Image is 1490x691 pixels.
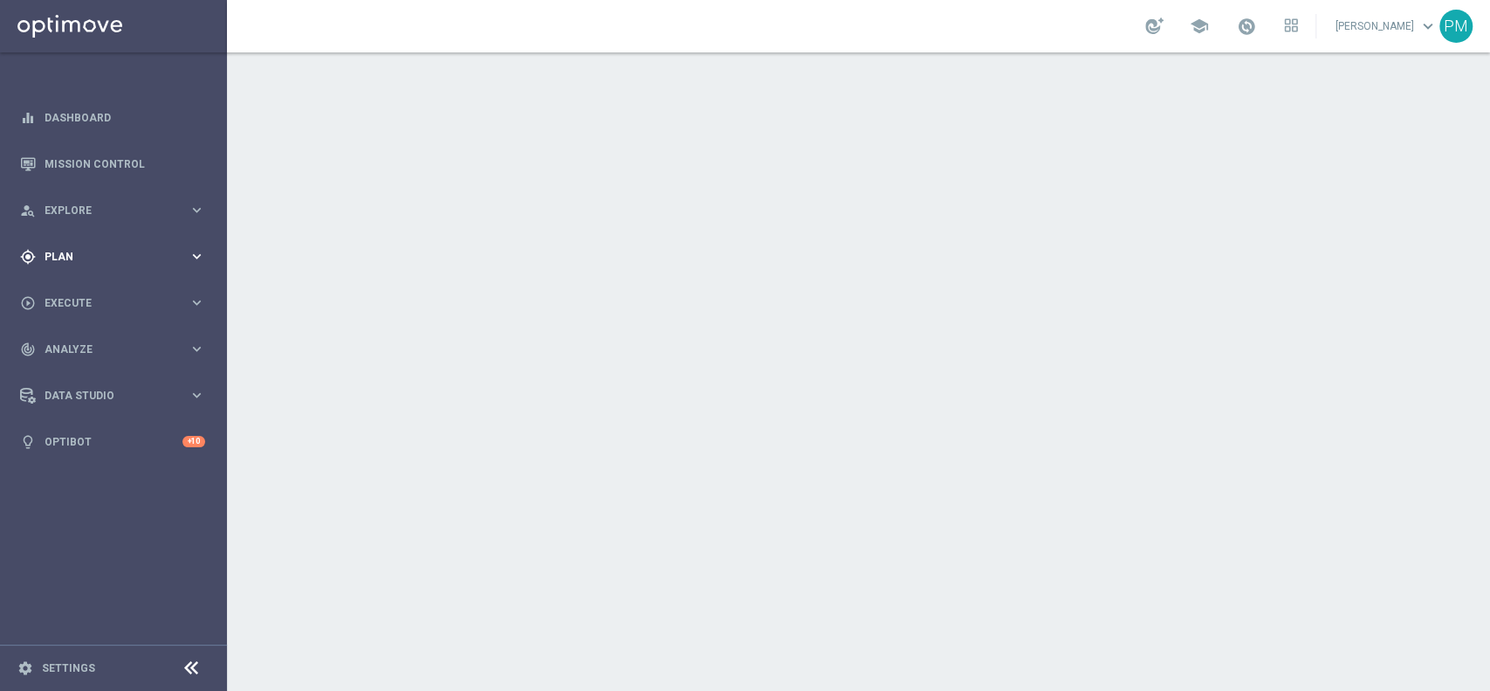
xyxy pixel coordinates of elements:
[17,660,33,676] i: settings
[19,250,206,264] button: gps_fixed Plan keyboard_arrow_right
[1334,13,1439,39] a: [PERSON_NAME]keyboard_arrow_down
[19,342,206,356] button: track_changes Analyze keyboard_arrow_right
[182,436,205,447] div: +10
[189,248,205,265] i: keyboard_arrow_right
[20,249,189,265] div: Plan
[20,141,205,187] div: Mission Control
[45,298,189,308] span: Execute
[45,94,205,141] a: Dashboard
[19,435,206,449] button: lightbulb Optibot +10
[20,249,36,265] i: gps_fixed
[20,342,189,357] div: Analyze
[189,294,205,311] i: keyboard_arrow_right
[189,202,205,218] i: keyboard_arrow_right
[20,434,36,450] i: lightbulb
[20,388,189,404] div: Data Studio
[45,344,189,355] span: Analyze
[20,203,36,218] i: person_search
[45,252,189,262] span: Plan
[1190,17,1209,36] span: school
[20,110,36,126] i: equalizer
[20,295,189,311] div: Execute
[20,94,205,141] div: Dashboard
[19,389,206,403] button: Data Studio keyboard_arrow_right
[45,390,189,401] span: Data Studio
[19,157,206,171] button: Mission Control
[189,387,205,404] i: keyboard_arrow_right
[1439,10,1473,43] div: PM
[19,204,206,218] button: person_search Explore keyboard_arrow_right
[189,341,205,357] i: keyboard_arrow_right
[20,342,36,357] i: track_changes
[42,663,95,674] a: Settings
[19,296,206,310] button: play_circle_outline Execute keyboard_arrow_right
[20,203,189,218] div: Explore
[20,295,36,311] i: play_circle_outline
[45,141,205,187] a: Mission Control
[1418,17,1438,36] span: keyboard_arrow_down
[45,205,189,216] span: Explore
[45,418,182,465] a: Optibot
[19,111,206,125] button: equalizer Dashboard
[20,418,205,465] div: Optibot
